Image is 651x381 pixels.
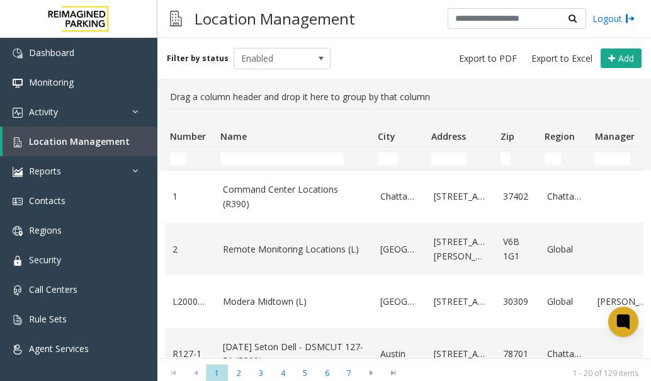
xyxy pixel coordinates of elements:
[431,130,466,142] span: Address
[434,347,488,361] a: [STREET_ADDRESS]
[526,50,597,67] button: Export to Excel
[29,343,89,355] span: Agent Services
[540,147,590,170] td: Region Filter
[547,295,582,309] a: Global
[29,254,61,266] span: Security
[29,195,65,207] span: Contacts
[223,340,365,368] a: [DATE] Seton Dell - DSMCUT 127-51 (R390)
[625,12,635,25] img: logout
[167,53,229,64] label: Filter by status
[459,52,517,65] span: Export to PDF
[380,295,419,309] a: [GEOGRAPHIC_DATA]
[547,347,582,361] a: Chattanooga
[29,47,74,59] span: Dashboard
[380,242,419,256] a: [GEOGRAPHIC_DATA]
[503,190,532,203] a: 37402
[29,135,130,147] span: Location Management
[234,48,311,69] span: Enabled
[501,152,511,165] input: Zip Filter
[220,130,247,142] span: Name
[385,368,402,378] span: Go to the last page
[13,226,23,236] img: 'icon'
[165,147,215,170] td: Number Filter
[601,48,642,69] button: Add
[173,295,208,309] a: L20000500
[223,242,365,256] a: Remote Monitoring Locations (L)
[503,295,532,309] a: 30309
[363,368,380,378] span: Go to the next page
[215,147,373,170] td: Name Filter
[13,137,23,147] img: 'icon'
[618,52,634,64] span: Add
[223,295,365,309] a: Modera Midtown (L)
[29,165,61,177] span: Reports
[592,12,635,25] a: Logout
[378,152,397,165] input: City Filter
[412,368,638,378] kendo-pager-info: 1 - 20 of 129 items
[13,78,23,88] img: 'icon'
[13,344,23,355] img: 'icon'
[13,315,23,325] img: 'icon'
[223,183,365,211] a: Command Center Locations (R390)
[431,152,467,165] input: Address Filter
[378,130,395,142] span: City
[545,130,575,142] span: Region
[3,127,157,156] a: Location Management
[173,190,208,203] a: 1
[13,196,23,207] img: 'icon'
[380,190,419,203] a: Chattanooga
[188,3,361,34] h3: Location Management
[165,85,643,109] div: Drag a column header and drop it here to group by that column
[380,347,419,361] a: Austin
[547,242,582,256] a: Global
[29,313,67,325] span: Rule Sets
[170,3,182,34] img: pageIcon
[157,109,651,358] div: Data table
[426,147,495,170] td: Address Filter
[13,48,23,59] img: 'icon'
[13,167,23,177] img: 'icon'
[454,50,522,67] button: Export to PDF
[170,152,186,165] input: Number Filter
[434,235,488,263] a: [STREET_ADDRESS][PERSON_NAME]
[170,130,206,142] span: Number
[29,224,62,236] span: Regions
[173,347,208,361] a: R127-1
[547,190,582,203] a: Chattanooga
[531,52,592,65] span: Export to Excel
[595,130,635,142] span: Manager
[595,152,630,165] input: Manager Filter
[495,147,540,170] td: Zip Filter
[29,106,58,118] span: Activity
[434,295,488,309] a: [STREET_ADDRESS]
[29,283,77,295] span: Call Centers
[503,235,532,263] a: V6B 1G1
[501,130,514,142] span: Zip
[13,285,23,295] img: 'icon'
[434,190,488,203] a: [STREET_ADDRESS]
[545,152,561,165] input: Region Filter
[503,347,532,361] a: 78701
[13,108,23,118] img: 'icon'
[220,152,344,165] input: Name Filter
[373,147,426,170] td: City Filter
[29,76,74,88] span: Monitoring
[173,242,208,256] a: 2
[13,256,23,266] img: 'icon'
